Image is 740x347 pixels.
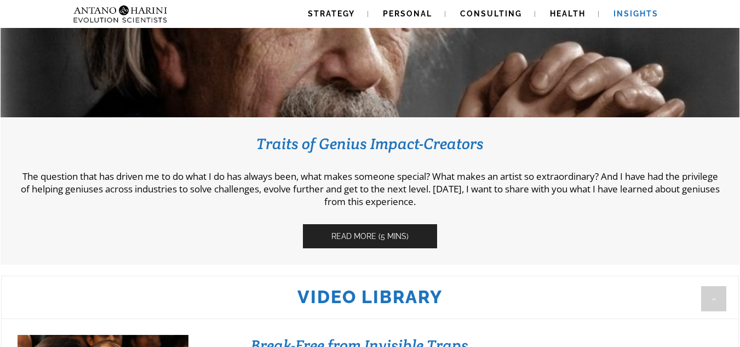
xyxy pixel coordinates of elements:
h3: Traits of Genius Impact-Creators [17,134,723,153]
span: Strategy [308,9,355,18]
h2: Video Library [12,287,728,308]
span: Insights [613,9,658,18]
span: Read More (5 Mins) [331,232,409,241]
p: The question that has driven me to do what I do has always been, what makes someone special? What... [17,170,723,208]
span: Personal [383,9,432,18]
span: Health [550,9,586,18]
span: Consulting [460,9,522,18]
a: Read More (5 Mins) [303,224,437,249]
